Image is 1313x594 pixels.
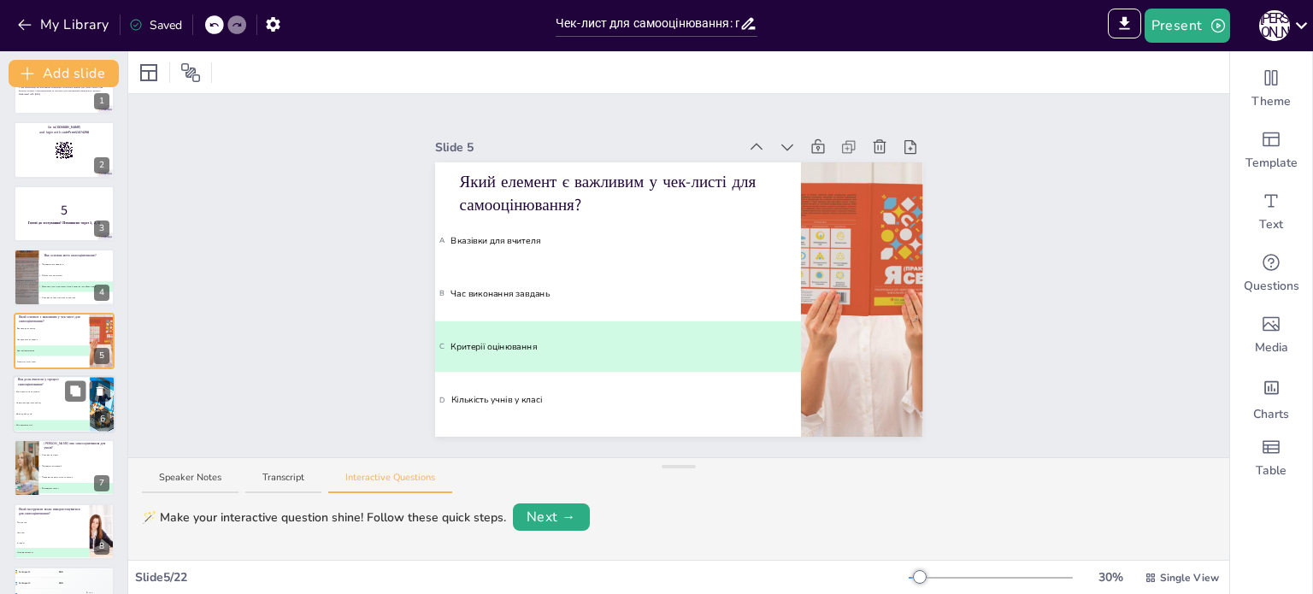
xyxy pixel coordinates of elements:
span: Single View [1160,570,1219,585]
span: Підвищення самооцінки [39,263,114,266]
div: 3 [94,221,109,237]
span: Покращення результатів навчання [39,476,114,479]
button: Speaker Notes [142,471,238,494]
div: Layout [135,59,162,86]
span: A [14,391,15,393]
div: Get real-time input from your audience [1230,243,1312,304]
span: Тестування [15,520,89,523]
span: Theme [1251,93,1291,110]
button: My Library [13,11,116,38]
p: У цій презентації ми розглянемо концепцію глобальної мережі для учнів 5 класу, яка включає технік... [19,86,109,92]
span: Charts [1253,406,1289,423]
p: and login with code [19,129,109,134]
span: A [439,235,444,246]
div: 5 [14,313,115,369]
span: Оцінка знань вчителем [39,274,114,277]
span: Чек-лист [15,531,89,533]
div: Add text boxes [1230,181,1312,243]
span: Вказівки для вчителя [439,234,796,248]
strong: [DOMAIN_NAME] [56,125,80,129]
button: Transcript [245,471,321,494]
span: Зменшення навантаження на вчителя [39,297,114,299]
span: B [39,466,40,468]
p: 5 [19,201,109,220]
button: Interactive Questions [328,471,452,494]
span: Position [180,62,201,83]
div: С [PERSON_NAME] [1259,10,1290,41]
span: Допомога учням у визначенні своїх сильних та слабких сторін [39,285,114,288]
input: Insert title [556,11,739,36]
span: A [39,455,40,457]
div: Slide 5 [435,138,739,156]
span: C [39,285,40,288]
span: silver [15,581,18,585]
span: D [14,424,15,426]
span: C [39,476,40,479]
span: Participant 1 [19,571,31,574]
span: 500 [59,570,63,573]
div: Add images, graphics, shapes or video [1230,304,1312,366]
span: Надання зворотного зв'язку [14,402,89,404]
div: 8 [94,538,109,555]
span: Підвищення мотивації [39,465,114,468]
span: Час виконання завдань [15,338,89,341]
div: Add ready made slides [1230,120,1312,181]
div: 6 [13,375,115,433]
p: Який інструмент може використовуватися для самооцінювання? [19,507,85,516]
span: Text [1259,216,1283,233]
button: Next → [513,503,590,531]
p: Яка основна мета самооцінювання? [44,253,109,258]
span: Час виконання завдань [439,287,796,301]
span: C [14,413,15,415]
div: 1 [14,58,115,115]
button: Present [1145,9,1230,43]
div: 7 [94,475,109,491]
div: 4 [14,249,115,305]
span: Participant 2 [19,582,31,585]
span: Вказівки для вчителя [15,327,89,330]
span: B [14,402,15,404]
span: B [439,288,444,299]
div: 6 [95,411,110,427]
button: Delete Slide [90,380,110,401]
div: Change the overall theme [1230,58,1312,120]
span: Кількість учнів у класі [439,393,796,407]
span: Table [1256,462,1287,479]
span: Спостереження за учнями [14,391,89,393]
div: 1 [94,93,109,109]
div: 30 % [1090,568,1131,586]
span: B [39,274,40,277]
div: Top scorer [79,591,99,594]
span: gold [15,570,18,574]
span: Зменшення стресу [39,455,114,457]
span: Template [1245,155,1298,172]
span: D [439,394,445,405]
p: [PERSON_NAME] має самооцінювання для учнів? [44,441,109,450]
p: Яка роль вчителя у процесі самооцінювання? [18,377,85,386]
span: 400 [59,582,63,585]
div: 3 [14,185,115,242]
div: 🪄 Make your interactive question shine! Follow these quick steps. [142,509,506,526]
span: Критерії оцінювання [15,349,89,351]
span: D [39,297,40,299]
span: D [39,487,40,490]
button: С [PERSON_NAME] [1259,9,1290,43]
p: Go to [19,125,109,130]
span: Критерії оцінювання [439,340,796,354]
div: Slide 5 / 22 [135,568,909,586]
strong: Готові до тестування? Починаємо через 3, 2, 1! [28,221,101,225]
span: Media [1255,339,1288,356]
div: 5 [94,348,109,364]
span: Усі вищезазначені [15,551,89,554]
div: 2 [14,121,115,178]
div: Add charts and graphs [1230,366,1312,427]
div: 2 [94,157,109,173]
